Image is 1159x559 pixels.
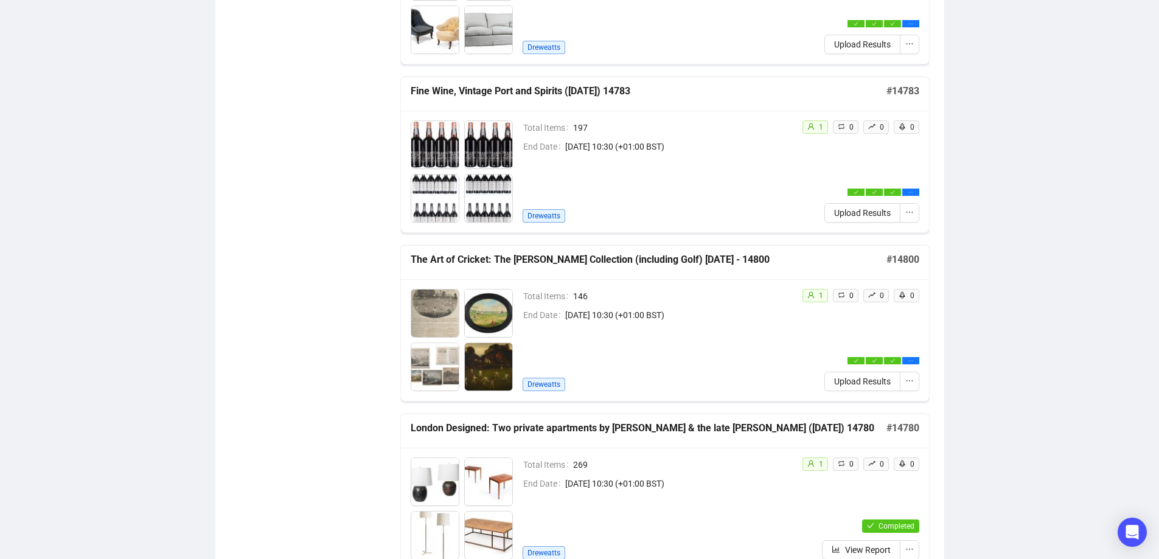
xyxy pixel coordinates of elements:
span: rocket [899,460,906,467]
span: ellipsis [908,190,913,195]
span: rocket [899,291,906,299]
span: ellipsis [905,545,914,554]
a: The Art of Cricket: The [PERSON_NAME] Collection (including Golf) [DATE] - 14800#14800Total Items... [400,245,930,401]
h5: London Designed: Two private apartments by [PERSON_NAME] & the late [PERSON_NAME] ([DATE]) 14780 [411,421,886,436]
span: retweet [838,460,845,467]
img: 3_1.jpg [411,512,459,559]
span: End Date [523,477,565,490]
img: 3_1.jpg [411,343,459,391]
span: 1 [819,460,823,468]
h5: # 14800 [886,252,919,267]
span: retweet [838,123,845,130]
span: ellipsis [905,377,914,385]
span: bar-chart [832,545,840,554]
span: Dreweatts [523,41,565,54]
span: View Report [845,543,891,557]
span: Total Items [523,121,573,134]
span: Dreweatts [523,209,565,223]
span: user [807,123,815,130]
span: check [867,522,874,529]
span: 0 [849,123,854,131]
span: Upload Results [834,375,891,388]
span: 0 [880,460,884,468]
span: 0 [910,291,914,300]
span: [DATE] 10:30 (+01:00 BST) [565,308,792,322]
span: ellipsis [908,21,913,26]
span: check [872,21,877,26]
img: 1_1.jpg [411,121,459,168]
span: 0 [880,291,884,300]
span: rocket [899,123,906,130]
span: ellipsis [908,358,913,363]
h5: The Art of Cricket: The [PERSON_NAME] Collection (including Golf) [DATE] - 14800 [411,252,886,267]
span: 269 [573,458,792,471]
span: 1 [819,291,823,300]
span: 197 [573,121,792,134]
span: Completed [879,522,914,530]
span: Total Items [523,458,573,471]
span: Upload Results [834,38,891,51]
span: 1 [819,123,823,131]
img: 4_1.jpg [465,175,512,222]
img: 1_1.jpg [411,290,459,337]
h5: # 14780 [886,421,919,436]
img: 4_1.jpg [465,512,512,559]
span: user [807,460,815,467]
span: End Date [523,308,565,322]
span: 0 [849,460,854,468]
span: 0 [910,460,914,468]
span: ellipsis [905,208,914,217]
img: 1004_1.jpg [465,6,512,54]
span: rise [868,460,875,467]
h5: # 14783 [886,84,919,99]
span: check [890,21,895,26]
span: Total Items [523,290,573,303]
h5: Fine Wine, Vintage Port and Spirits ([DATE]) 14783 [411,84,886,99]
span: check [872,358,877,363]
span: Upload Results [834,206,891,220]
span: check [890,190,895,195]
img: 1003_1.jpg [411,6,459,54]
button: Upload Results [824,203,900,223]
span: ellipsis [905,40,914,48]
span: 0 [880,123,884,131]
img: 1_1.jpg [411,458,459,505]
span: [DATE] 10:30 (+01:00 BST) [565,140,792,153]
span: check [854,21,858,26]
button: Upload Results [824,372,900,391]
img: 3_1.jpg [411,175,459,222]
span: 0 [910,123,914,131]
span: check [890,358,895,363]
span: [DATE] 10:30 (+01:00 BST) [565,477,792,490]
span: check [854,358,858,363]
a: Fine Wine, Vintage Port and Spirits ([DATE]) 14783#14783Total Items197End Date[DATE] 10:30 (+01:0... [400,77,930,233]
button: Upload Results [824,35,900,54]
span: rise [868,123,875,130]
span: Dreweatts [523,378,565,391]
img: 4_1.jpg [465,343,512,391]
span: check [872,190,877,195]
img: 2_1.jpg [465,121,512,168]
span: 146 [573,290,792,303]
span: user [807,291,815,299]
span: 0 [849,291,854,300]
img: 2_1.jpg [465,290,512,337]
img: 2_1.jpg [465,458,512,505]
div: Open Intercom Messenger [1118,518,1147,547]
span: rise [868,291,875,299]
span: retweet [838,291,845,299]
span: End Date [523,140,565,153]
span: check [854,190,858,195]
